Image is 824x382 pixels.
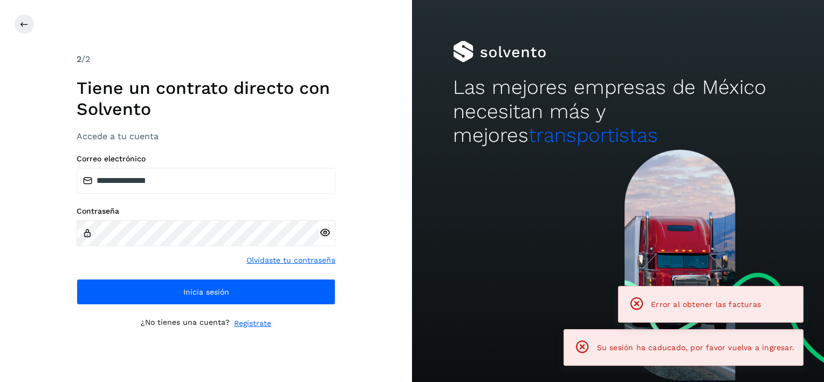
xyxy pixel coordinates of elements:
span: 2 [77,54,81,64]
label: Correo electrónico [77,154,335,163]
p: ¿No tienes una cuenta? [141,318,230,329]
a: Olvidaste tu contraseña [246,255,335,266]
button: Inicia sesión [77,279,335,305]
span: Error al obtener las facturas [651,300,761,309]
div: /2 [77,53,335,66]
span: Su sesión ha caducado, por favor vuelva a ingresar. [597,343,794,352]
a: Regístrate [234,318,271,329]
span: transportistas [528,124,658,147]
h3: Accede a tu cuenta [77,131,335,141]
h2: Las mejores empresas de México necesitan más y mejores [453,76,782,147]
label: Contraseña [77,207,335,216]
h1: Tiene un contrato directo con Solvento [77,78,335,119]
span: Inicia sesión [183,288,229,296]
